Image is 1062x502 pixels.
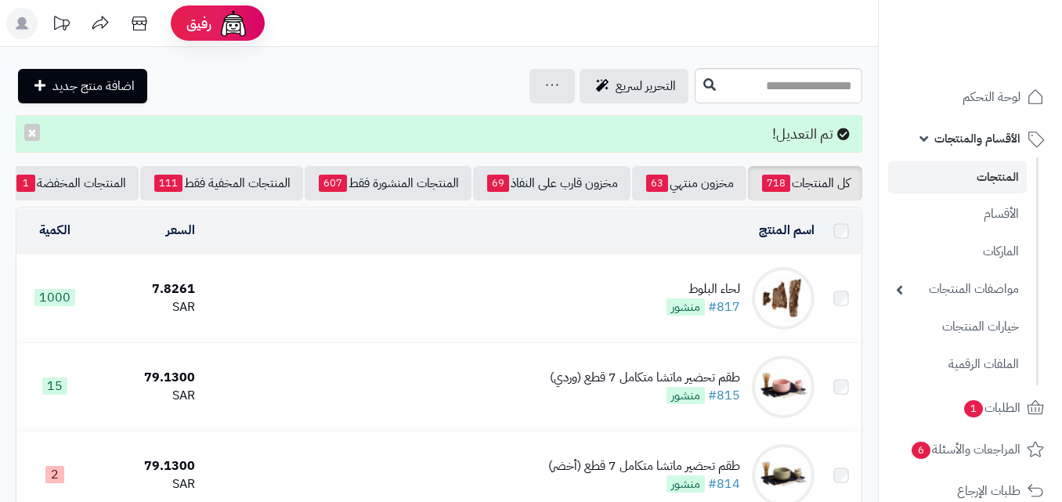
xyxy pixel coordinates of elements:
[99,280,195,298] div: 7.8261
[42,8,81,43] a: تحديثات المنصة
[910,439,1020,460] span: المراجعات والأسئلة
[912,442,930,459] span: 6
[99,369,195,387] div: 79.1300
[963,86,1020,108] span: لوحة التحكم
[218,8,249,39] img: ai-face.png
[646,175,668,192] span: 63
[45,466,64,483] span: 2
[42,377,67,395] span: 15
[487,175,509,192] span: 69
[473,166,630,200] a: مخزون قارب على النفاذ69
[888,161,1027,193] a: المنتجات
[616,77,676,96] span: التحرير لسريع
[888,273,1027,306] a: مواصفات المنتجات
[955,12,1047,45] img: logo-2.png
[140,166,303,200] a: المنتجات المخفية فقط111
[963,397,1020,419] span: الطلبات
[632,166,746,200] a: مخزون منتهي63
[964,400,983,417] span: 1
[305,166,471,200] a: المنتجات المنشورة فقط607
[99,457,195,475] div: 79.1300
[580,69,688,103] a: التحرير لسريع
[186,14,211,33] span: رفيق
[166,221,195,240] a: السعر
[888,78,1053,116] a: لوحة التحكم
[16,175,35,192] span: 1
[154,175,182,192] span: 111
[18,69,147,103] a: اضافة منتج جديد
[708,475,740,493] a: #814
[934,128,1020,150] span: الأقسام والمنتجات
[319,175,347,192] span: 607
[666,298,705,316] span: منشور
[99,475,195,493] div: SAR
[708,298,740,316] a: #817
[752,267,815,330] img: لحاء البلوط
[24,124,40,141] button: ×
[99,387,195,405] div: SAR
[52,77,135,96] span: اضافة منتج جديد
[666,280,740,298] div: لحاء البلوط
[888,235,1027,269] a: الماركات
[888,431,1053,468] a: المراجعات والأسئلة6
[666,475,705,493] span: منشور
[759,221,815,240] a: اسم المنتج
[888,389,1053,427] a: الطلبات1
[16,115,862,153] div: تم التعديل!
[2,166,139,200] a: المنتجات المخفضة1
[550,369,740,387] div: طقم تحضير ماتشا متكامل 7 قطع (وردي)
[548,457,740,475] div: طقم تحضير ماتشا متكامل 7 قطع (أخضر)
[99,298,195,316] div: SAR
[39,221,70,240] a: الكمية
[708,386,740,405] a: #815
[762,175,790,192] span: 718
[748,166,862,200] a: كل المنتجات718
[34,289,75,306] span: 1000
[888,310,1027,344] a: خيارات المنتجات
[888,197,1027,231] a: الأقسام
[666,387,705,404] span: منشور
[752,356,815,418] img: طقم تحضير ماتشا متكامل 7 قطع (وردي)
[888,348,1027,381] a: الملفات الرقمية
[957,480,1020,502] span: طلبات الإرجاع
